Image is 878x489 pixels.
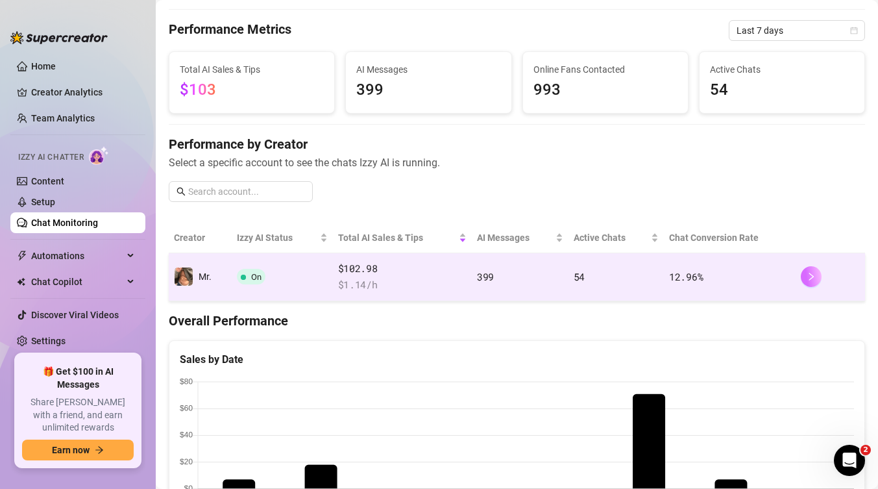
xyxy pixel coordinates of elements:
span: 2 [860,445,871,455]
th: AI Messages [472,223,568,253]
th: Izzy AI Status [232,223,332,253]
span: 12.96 % [669,270,703,283]
img: Chat Copilot [17,277,25,286]
span: Select a specific account to see the chats Izzy AI is running. [169,155,865,171]
span: arrow-right [95,445,104,455]
a: Creator Analytics [31,82,135,103]
span: Active Chats [574,231,648,245]
span: Mr. [199,271,212,282]
h4: Overall Performance [169,312,865,330]
span: Total AI Sales & Tips [180,62,324,77]
span: 399 [356,78,500,103]
a: Settings [31,336,66,346]
iframe: Intercom live chat [834,445,865,476]
span: 🎁 Get $100 in AI Messages [22,366,134,391]
span: Automations [31,245,123,266]
a: Discover Viral Videos [31,310,119,320]
span: Active Chats [710,62,854,77]
h4: Performance by Creator [169,135,865,153]
span: 54 [710,78,854,103]
th: Chat Conversion Rate [664,223,796,253]
span: 993 [533,78,677,103]
th: Active Chats [568,223,664,253]
th: Total AI Sales & Tips [333,223,472,253]
span: 399 [477,270,494,283]
span: 54 [574,270,585,283]
span: search [177,187,186,196]
span: Izzy AI Status [237,231,317,245]
span: $102.98 [338,261,467,277]
span: Chat Copilot [31,271,123,292]
div: Sales by Date [180,351,854,368]
a: Content [31,176,64,186]
button: Earn nowarrow-right [22,440,134,460]
img: Mr. [175,268,193,286]
span: right [807,272,816,281]
a: Chat Monitoring [31,218,98,228]
span: Last 7 days [737,21,857,40]
span: $103 [180,81,216,99]
span: AI Messages [356,62,500,77]
img: AI Chatter [89,146,109,165]
span: Share [PERSON_NAME] with a friend, and earn unlimited rewards [22,396,134,434]
a: Setup [31,197,55,207]
span: On [251,272,262,282]
span: Online Fans Contacted [533,62,677,77]
th: Creator [169,223,232,253]
input: Search account... [188,184,305,199]
span: AI Messages [477,231,553,245]
span: calendar [850,27,858,34]
button: right [801,266,822,287]
span: $ 1.14 /h [338,277,467,293]
a: Team Analytics [31,113,95,123]
span: Earn now [52,445,90,455]
span: Total AI Sales & Tips [338,231,456,245]
img: logo-BBDzfeDw.svg [10,31,108,44]
h4: Performance Metrics [169,20,291,41]
a: Home [31,61,56,71]
span: Izzy AI Chatter [18,151,84,164]
span: thunderbolt [17,251,27,261]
